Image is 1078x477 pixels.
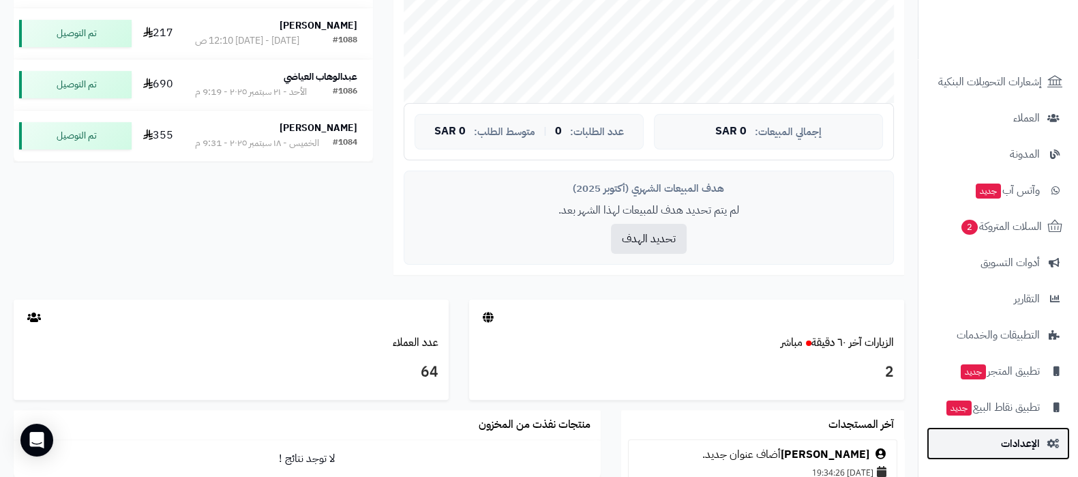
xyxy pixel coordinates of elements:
[635,447,890,463] div: أضاف عنوان جديد.
[961,219,978,235] span: 2
[927,210,1070,243] a: السلات المتروكة2
[434,126,466,138] span: 0 SAR
[570,126,624,138] span: عدد الطلبات:
[755,126,822,138] span: إجمالي المبيعات:
[1013,109,1040,128] span: العملاء
[543,126,547,136] span: |
[781,334,894,351] a: الزيارات آخر ٦٠ دقيقةمباشر
[927,283,1070,315] a: التقارير
[19,71,132,98] div: تم التوصيل
[980,253,1040,272] span: أدوات التسويق
[280,18,357,33] strong: [PERSON_NAME]
[137,111,179,161] td: 355
[195,136,319,150] div: الخميس - ١٨ سبتمبر ٢٠٢٥ - 9:31 م
[927,102,1070,134] a: العملاء
[393,334,438,351] a: عدد العملاء
[415,203,883,218] p: لم يتم تحديد هدف للمبيعات لهذا الشهر بعد.
[927,391,1070,424] a: تطبيق نقاط البيعجديد
[195,34,299,48] div: [DATE] - [DATE] 12:10 ص
[20,424,53,457] div: Open Intercom Messenger
[1001,434,1040,453] span: الإعدادات
[415,182,883,196] div: هدف المبيعات الشهري (أكتوبر 2025)
[927,319,1070,351] a: التطبيقات والخدمات
[828,419,894,431] h3: آخر المستجدات
[945,398,1040,417] span: تطبيق نقاط البيع
[611,224,687,254] button: تحديد الهدف
[333,85,357,99] div: #1086
[479,419,590,431] h3: منتجات نفذت من المخزون
[333,136,357,150] div: #1084
[927,174,1070,207] a: وآتس آبجديد
[19,122,132,149] div: تم التوصيل
[555,126,562,138] span: 0
[195,85,307,99] div: الأحد - ٢١ سبتمبر ٢٠٢٥ - 9:19 م
[333,34,357,48] div: #1088
[1010,145,1040,164] span: المدونة
[19,20,132,47] div: تم التوصيل
[137,59,179,110] td: 690
[961,364,986,379] span: جديد
[927,138,1070,171] a: المدونة
[938,72,1042,91] span: إشعارات التحويلات البنكية
[959,362,1040,381] span: تطبيق المتجر
[137,8,179,59] td: 217
[957,326,1040,345] span: التطبيقات والخدمات
[976,184,1001,199] span: جديد
[927,355,1070,388] a: تطبيق المتجرجديد
[715,126,747,138] span: 0 SAR
[927,246,1070,279] a: أدوات التسويق
[24,361,438,384] h3: 64
[946,401,972,416] span: جديد
[974,181,1040,200] span: وآتس آب
[781,446,869,463] a: [PERSON_NAME]
[927,66,1070,98] a: إشعارات التحويلات البنكية
[985,25,1065,53] img: logo-2.png
[927,427,1070,460] a: الإعدادات
[284,70,357,84] strong: عبدالوهاب العياضي
[781,334,803,351] small: مباشر
[474,126,535,138] span: متوسط الطلب:
[479,361,894,384] h3: 2
[280,121,357,135] strong: [PERSON_NAME]
[1014,289,1040,308] span: التقارير
[960,217,1042,236] span: السلات المتروكة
